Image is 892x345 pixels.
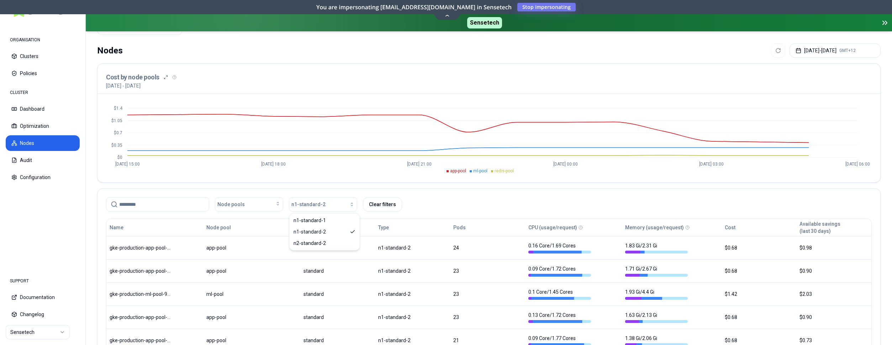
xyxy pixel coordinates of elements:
[799,244,868,251] div: $0.98
[6,152,80,168] button: Audit
[304,337,372,344] div: standard
[799,267,868,275] div: $0.90
[495,168,514,173] span: redis-pool
[294,217,326,224] span: n1-standard-1
[294,240,326,247] span: n2-standard-2
[473,168,487,173] span: ml-pool
[6,101,80,117] button: Dashboard
[528,288,591,300] div: 0.1 Core / 1.45 Cores
[453,220,466,235] button: Pods
[378,314,447,321] div: n1-standard-2
[289,197,357,211] button: n1-standard-2
[206,220,231,235] button: Node pool
[528,312,591,323] div: 0.13 Core / 1.72 Cores
[6,274,80,288] div: SUPPORT
[110,291,172,298] div: gke-production-ml-pool-94e4ebdd-w9q9
[291,201,326,208] span: n1-standard-2
[6,85,80,100] div: CLUSTER
[528,265,591,277] div: 0.09 Core / 1.72 Cores
[110,267,172,275] div: gke-production-app-pool-bb859274-8jl0
[790,43,881,58] button: [DATE]-[DATE]GMT+12
[6,307,80,322] button: Changelog
[799,337,868,344] div: $0.73
[453,314,522,321] div: 23
[206,291,269,298] div: ml-pool
[528,220,577,235] button: CPU (usage/request)
[97,43,123,58] div: Nodes
[553,162,578,167] tspan: [DATE] 00:00
[453,337,522,344] div: 21
[467,17,502,28] span: Sensetech
[6,169,80,185] button: Configuration
[378,337,447,344] div: n1-standard-2
[725,291,793,298] div: $1.42
[6,66,80,81] button: Policies
[117,155,122,160] tspan: $0
[839,48,856,53] span: GMT+12
[725,267,793,275] div: $0.68
[625,220,684,235] button: Memory (usage/request)
[115,162,140,167] tspan: [DATE] 15:00
[110,314,172,321] div: gke-production-app-pool-bb859274-q16z
[110,337,172,344] div: gke-production-app-pool-bb859274-grmk
[206,244,269,251] div: app-pool
[699,162,724,167] tspan: [DATE] 03:00
[378,267,447,275] div: n1-standard-2
[114,130,122,135] tspan: $0.7
[625,265,688,277] div: 1.71 Gi / 2.67 Gi
[215,197,283,211] button: Node pools
[845,162,870,167] tspan: [DATE] 06:00
[217,201,245,208] span: Node pools
[453,291,522,298] div: 23
[378,291,447,298] div: n1-standard-2
[6,135,80,151] button: Nodes
[725,337,793,344] div: $0.68
[114,106,123,111] tspan: $1.4
[304,291,372,298] div: standard
[725,314,793,321] div: $0.68
[528,242,591,253] div: 0.16 Core / 1.69 Cores
[289,213,360,250] div: Suggestions
[407,162,432,167] tspan: [DATE] 21:00
[6,48,80,64] button: Clusters
[725,220,735,235] button: Cost
[450,168,466,173] span: app-pool
[304,314,372,321] div: standard
[363,197,402,211] button: Clear filters
[294,228,326,235] span: n1-standard-2
[453,244,522,251] div: 24
[799,291,868,298] div: $2.03
[111,143,122,148] tspan: $0.35
[799,220,840,235] div: Available savings (last 30 days)
[106,82,141,89] p: [DATE] - [DATE]
[6,289,80,305] button: Documentation
[625,242,688,253] div: 1.83 Gi / 2.31 Gi
[261,162,286,167] tspan: [DATE] 18:00
[378,244,447,251] div: n1-standard-2
[6,33,80,47] div: ORGANISATION
[110,220,123,235] button: Name
[6,118,80,134] button: Optimization
[625,312,688,323] div: 1.63 Gi / 2.13 Gi
[378,220,389,235] button: Type
[206,267,269,275] div: app-pool
[111,118,122,123] tspan: $1.05
[625,288,688,300] div: 1.93 Gi / 4.4 Gi
[725,244,793,251] div: $0.68
[206,314,269,321] div: app-pool
[206,337,269,344] div: app-pool
[106,72,159,82] h3: Cost by node pools
[110,244,172,251] div: gke-production-app-pool-bb859274-kxlh
[453,267,522,275] div: 23
[799,314,868,321] div: $0.90
[304,267,372,275] div: standard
